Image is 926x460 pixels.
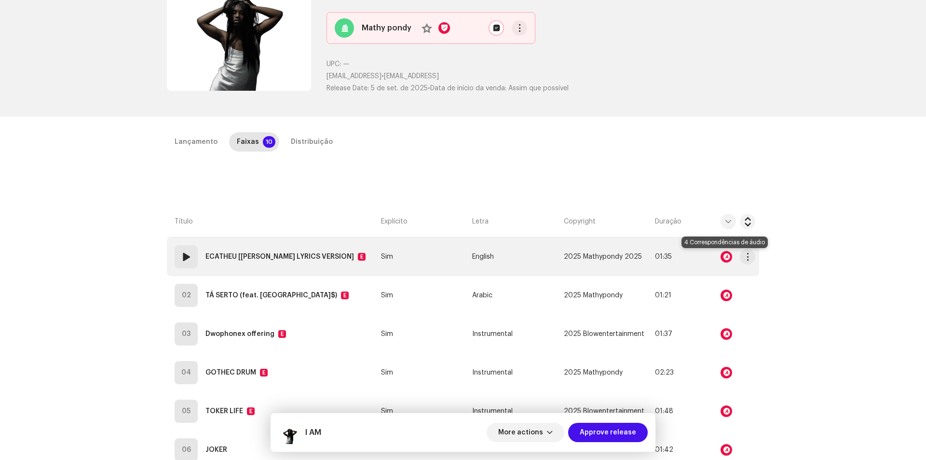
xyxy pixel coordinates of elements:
[655,446,673,453] span: 01:42
[362,22,411,34] strong: Mathy pondy
[564,292,623,299] span: 2025 Mathypondy
[327,85,430,92] span: •
[498,423,543,442] span: More actions
[564,331,644,338] span: 2025 Blowentertainment
[327,71,759,82] p: •
[341,292,349,299] div: E
[381,408,393,415] span: Sim
[175,361,198,384] div: 04
[472,217,489,226] span: Letra
[260,369,268,376] div: E
[175,132,218,152] div: Lançamento
[263,136,275,148] p-badge: 10
[291,132,333,152] div: Distribuição
[358,253,366,261] div: E
[175,245,198,268] div: 01
[381,331,393,338] span: Sim
[371,85,428,92] span: 5 de set. de 2025
[278,330,286,338] div: E
[175,322,198,346] div: 03
[381,292,393,299] span: Sim
[655,408,673,415] span: 01:48
[655,217,681,226] span: Duração
[655,331,672,337] span: 01:37
[205,402,243,421] strong: TOKER LIFE
[327,85,369,92] span: Release Date:
[487,423,564,442] button: More actions
[175,400,198,423] div: 05
[381,369,393,376] span: Sim
[205,440,227,460] strong: JOKER
[305,427,321,438] h5: I AM
[327,61,341,68] span: UPC:
[205,363,256,382] strong: GOTHEC DRUM
[564,217,596,226] span: Copyright
[564,369,623,376] span: 2025 Mathypondy
[175,284,198,307] div: 02
[472,331,513,338] span: Instrumental
[508,85,569,92] span: Assim que possível
[564,408,644,415] span: 2025 Blowentertainment
[205,286,337,305] strong: TÁ SERTO (feat. Lucca$)
[655,292,671,299] span: 01:21
[327,73,381,80] span: [EMAIL_ADDRESS]
[278,421,301,444] img: ac7a60e4-f39f-4444-83db-438d44066dd6
[384,73,439,80] span: [EMAIL_ADDRESS]
[237,132,259,152] div: Faixas
[472,292,492,299] span: Arabic
[381,217,408,226] span: Explícito
[205,247,354,266] strong: ECATHEU [LUIGI LYRICS VERSION]
[580,423,636,442] span: Approve release
[564,253,642,261] span: 2025 Mathypondy 2025
[343,61,349,68] span: —
[381,253,393,261] span: Sim
[472,408,513,415] span: Instrumental
[655,369,674,376] span: 02:23
[247,407,255,415] div: E
[472,369,513,376] span: Instrumental
[655,253,672,260] span: 01:35
[205,324,274,344] strong: Dwophonex offering
[568,423,648,442] button: Approve release
[430,85,506,92] span: Data de início da venda:
[472,253,494,261] span: English
[175,217,193,226] span: Título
